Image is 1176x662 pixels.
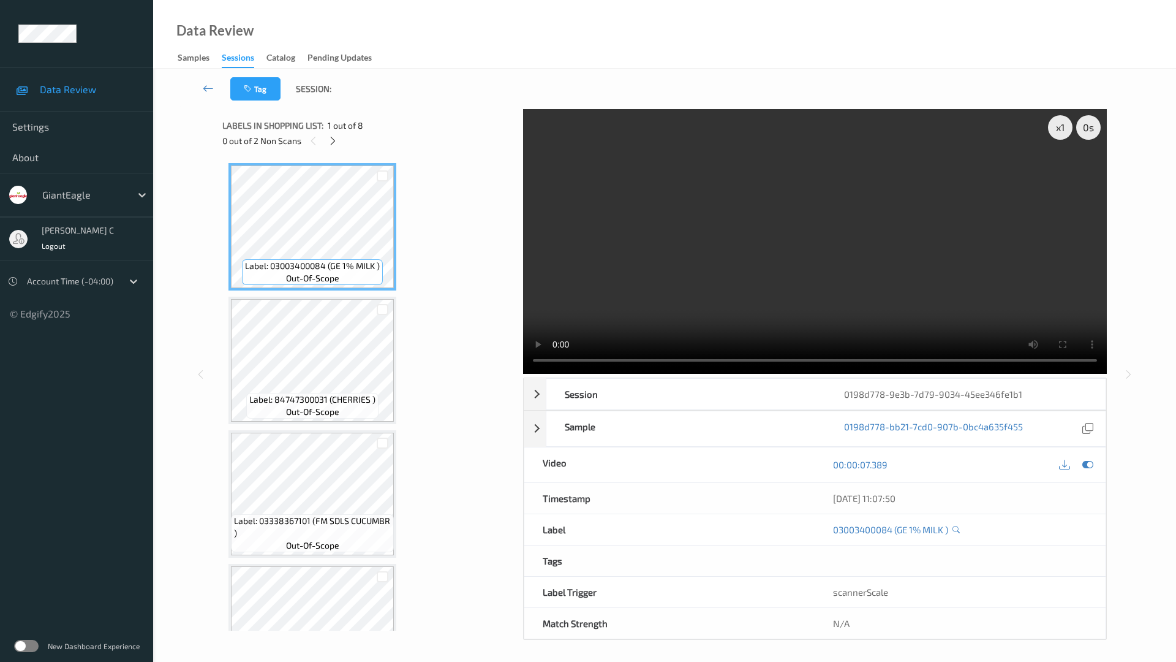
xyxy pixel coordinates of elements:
[524,411,1106,447] div: Sample0198d778-bb21-7cd0-907b-0bc4a635f455
[222,133,514,148] div: 0 out of 2 Non Scans
[296,83,331,95] span: Session:
[524,378,1106,410] div: Session0198d778-9e3b-7d79-9034-45ee346fe1b1
[815,577,1106,607] div: scannerScale
[230,77,281,101] button: Tag
[546,379,826,409] div: Session
[178,51,209,67] div: Samples
[286,406,339,418] span: out-of-scope
[286,272,339,284] span: out-of-scope
[524,483,815,514] div: Timestamp
[826,379,1106,409] div: 0198d778-9e3b-7d79-9034-45ee346fe1b1
[1048,115,1072,140] div: x 1
[524,514,815,545] div: Label
[249,394,375,406] span: Label: 84747300031 (CHERRIES )
[524,608,815,639] div: Match Strength
[266,50,307,67] a: Catalog
[176,25,254,37] div: Data Review
[234,515,391,539] span: Label: 03338367101 (FM SDLS CUCUMBR )
[844,420,1023,437] a: 0198d778-bb21-7cd0-907b-0bc4a635f455
[307,50,384,67] a: Pending Updates
[222,51,254,68] div: Sessions
[222,50,266,68] a: Sessions
[524,577,815,607] div: Label Trigger
[524,447,815,482] div: Video
[546,411,826,446] div: Sample
[833,523,948,536] a: 03003400084 (GE 1% MILK )
[1076,115,1101,140] div: 0 s
[266,51,295,67] div: Catalog
[524,546,815,576] div: Tags
[815,608,1106,639] div: N/A
[286,539,339,552] span: out-of-scope
[178,50,222,67] a: Samples
[307,51,372,67] div: Pending Updates
[245,260,380,272] span: Label: 03003400084 (GE 1% MILK )
[222,120,323,132] span: Labels in shopping list:
[833,458,888,471] a: 00:00:07.389
[328,120,363,132] span: 1 out of 8
[833,492,1087,504] div: [DATE] 11:07:50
